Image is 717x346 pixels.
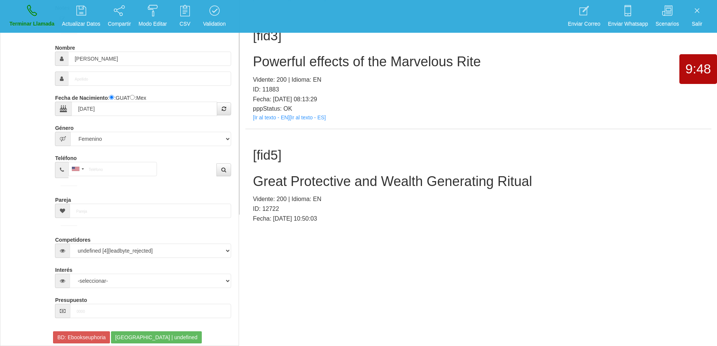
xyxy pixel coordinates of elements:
[565,2,603,30] a: Enviar Correo
[55,91,108,102] label: Fecha de Nacimiento
[200,2,228,30] a: Validation
[69,162,157,176] input: Teléfono
[9,20,55,28] p: Terminar Llamada
[253,54,704,69] h2: Powerful effects of the Marvelous Rite
[109,95,114,100] input: :Quechi GUAT
[55,152,76,162] label: Teléfono
[253,29,704,43] h1: [fid3]
[59,2,103,30] a: Actualizar Datos
[656,20,679,28] p: Scenarios
[136,2,169,30] a: Modo Editar
[55,91,231,116] div: : :GUAT :Mex
[55,41,75,52] label: Nombre
[568,20,600,28] p: Enviar Correo
[253,75,704,85] p: Vidente: 200 | Idioma: EN
[62,20,100,28] p: Actualizar Datos
[253,104,704,114] p: pppStatus: OK
[55,194,71,204] label: Pareja
[70,204,231,218] input: Pareja
[203,20,225,28] p: Validation
[253,148,704,163] h1: [fid5]
[253,194,704,204] p: Vidente: 200 | Idioma: EN
[68,52,231,66] input: Nombre
[253,114,289,120] a: [Ir al texto - EN]
[68,72,231,86] input: Apellido
[253,174,704,189] h2: Great Protective and Wealth Generating Ritual
[253,85,704,95] p: ID: 11883
[139,20,167,28] p: Modo Editar
[608,20,648,28] p: Enviar Whatsapp
[687,20,708,28] p: Salir
[253,95,704,104] p: Fecha: [DATE] 08:13:29
[174,20,195,28] p: CSV
[7,2,57,30] a: Terminar Llamada
[253,204,704,214] p: ID: 12722
[605,2,651,30] a: Enviar Whatsapp
[55,122,73,132] label: Género
[289,114,326,120] a: [Ir al texto - ES]
[684,2,710,30] a: Salir
[172,2,198,30] a: CSV
[105,2,134,30] a: Compartir
[679,62,717,76] h1: 9:48
[70,304,231,318] input: 0000
[653,2,682,30] a: Scenarios
[253,214,704,224] p: Fecha: [DATE] 10:50:03
[108,20,131,28] p: Compartir
[55,264,72,274] label: Interés
[69,162,86,176] div: United States: +1
[55,294,87,304] label: Presupuesto
[130,95,135,100] input: :Yuca-Mex
[55,233,90,244] label: Competidores
[253,224,704,233] p: pppStatus: OK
